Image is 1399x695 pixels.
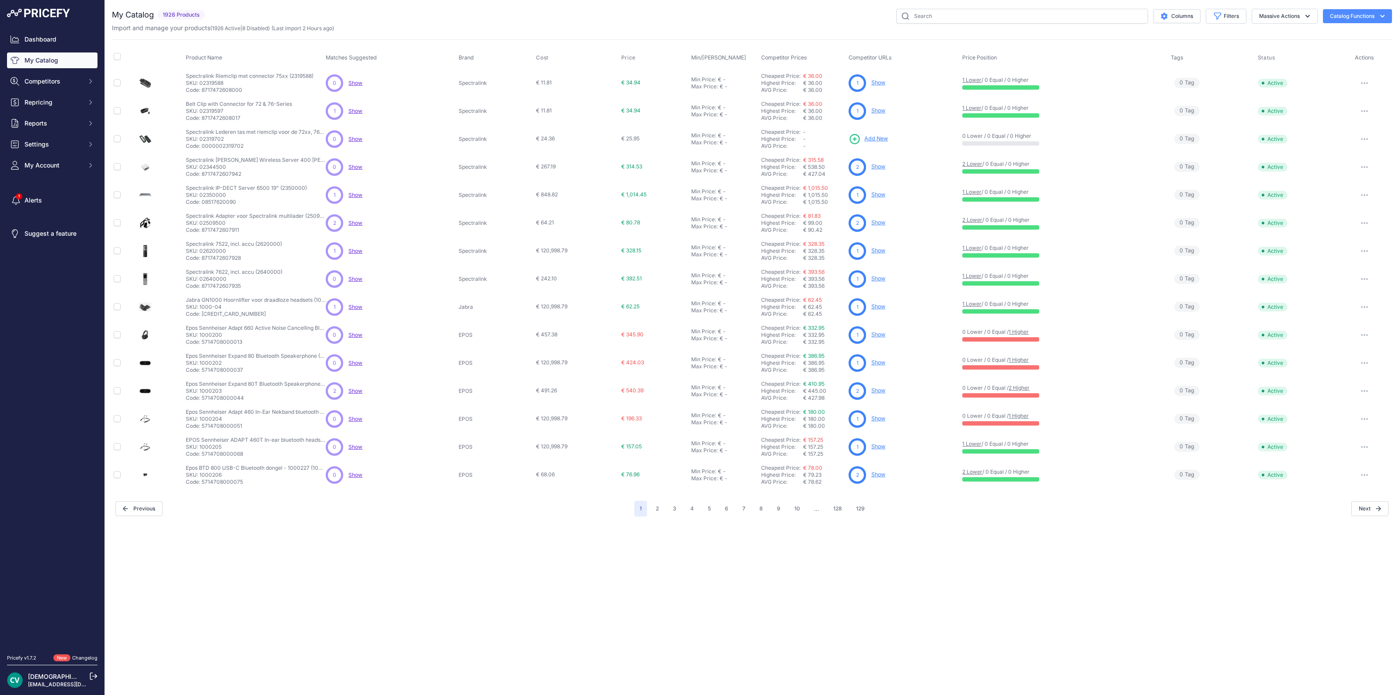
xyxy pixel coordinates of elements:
div: € [718,188,721,195]
span: Show [348,360,362,366]
button: Reports [7,115,97,131]
span: 0 [1180,163,1183,171]
span: € 848.82 [536,191,558,198]
div: € [720,167,723,174]
a: Cheapest Price: [761,129,800,135]
div: - [723,139,727,146]
button: Price [621,54,637,61]
span: 1926 Products [157,10,205,20]
a: Cheapest Price: [761,185,800,191]
div: Min Price: [691,76,716,83]
div: Max Price: [691,223,718,230]
div: Max Price: [691,83,718,90]
a: € 386.95 [803,353,825,359]
span: Active [1258,135,1288,143]
a: Show [871,163,885,170]
div: - [721,76,726,83]
span: - [803,143,806,149]
p: / 0 Equal / 0 Higher [962,217,1162,224]
a: € 315.58 [803,157,824,163]
button: Filters [1206,9,1246,24]
div: € 1,015.50 [803,199,845,206]
div: Highest Price: [761,248,803,255]
span: € 328.35 [803,248,825,254]
a: [DEMOGRAPHIC_DATA][PERSON_NAME] der ree [DEMOGRAPHIC_DATA] [28,673,238,680]
a: € 393.56 [803,269,825,275]
span: € 538.50 [803,164,825,170]
span: Min/[PERSON_NAME] [691,54,746,61]
div: € [720,195,723,202]
a: Show [348,80,362,86]
span: 1 [856,247,859,255]
p: Code: 08517620090 [186,199,307,206]
span: Repricing [24,98,82,107]
span: € 120,998.79 [536,247,567,254]
span: Reports [24,119,82,128]
a: Cheapest Price: [761,381,800,387]
a: Show [871,191,885,198]
a: Add New [849,133,888,145]
div: - [723,223,727,230]
div: AVG Price: [761,227,803,234]
span: Show [348,164,362,170]
div: Min Price: [691,244,716,251]
div: - [721,104,726,111]
span: 2 [333,219,336,227]
a: Cheapest Price: [761,353,800,359]
p: / 0 Equal / 0 Higher [962,189,1162,196]
div: € [718,160,721,167]
div: Max Price: [691,111,718,118]
div: Highest Price: [761,136,803,143]
span: My Account [24,161,82,170]
a: Show [348,332,362,338]
p: SKU: 02319588 [186,80,313,87]
p: Spectralink [459,192,524,199]
span: Tag [1174,106,1200,116]
div: - [721,132,726,139]
a: Suggest a feature [7,226,97,241]
span: € 314.53 [621,163,642,170]
a: Show [871,219,885,226]
a: Show [348,388,362,394]
h2: My Catalog [112,9,154,21]
div: € [720,83,723,90]
p: Spectralink [459,164,524,171]
button: Competitors [7,73,97,89]
span: 0 [1180,247,1183,255]
a: € 81.83 [803,213,821,219]
span: Tag [1174,134,1200,144]
a: Cheapest Price: [761,73,800,79]
div: - [723,251,727,258]
a: Show [348,304,362,310]
a: Show [871,359,885,366]
p: Spectralink [459,136,524,143]
a: Show [871,471,885,478]
p: Spectralink Lederen tas met riemclip voor de 72xx, 76xx en 77xx handsets. (2319702) [186,129,326,136]
div: AVG Price: [761,87,803,94]
button: Cost [536,54,550,61]
button: Go to page 5 [703,501,716,517]
span: Show [348,276,362,282]
span: Price Position [962,54,997,61]
img: Pricefy Logo [7,9,70,17]
span: Tag [1174,162,1200,172]
span: 0 [1180,79,1183,87]
span: € 1,014.45 [621,191,647,198]
span: - [803,129,806,135]
button: Go to page 7 [737,501,751,517]
div: Min Price: [691,160,716,167]
button: Next [1351,501,1389,516]
a: Cheapest Price: [761,269,800,275]
p: / 0 Equal / 0 Higher [962,244,1162,251]
span: € 34.94 [621,79,640,86]
a: € 1,015.50 [803,185,828,191]
p: / 0 Equal / 0 Higher [962,105,1162,112]
div: - [721,216,726,223]
a: 1 Lower [962,244,981,251]
div: Max Price: [691,139,718,146]
span: Show [348,471,362,478]
button: Status [1258,54,1277,61]
span: € 11.81 [536,107,552,114]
